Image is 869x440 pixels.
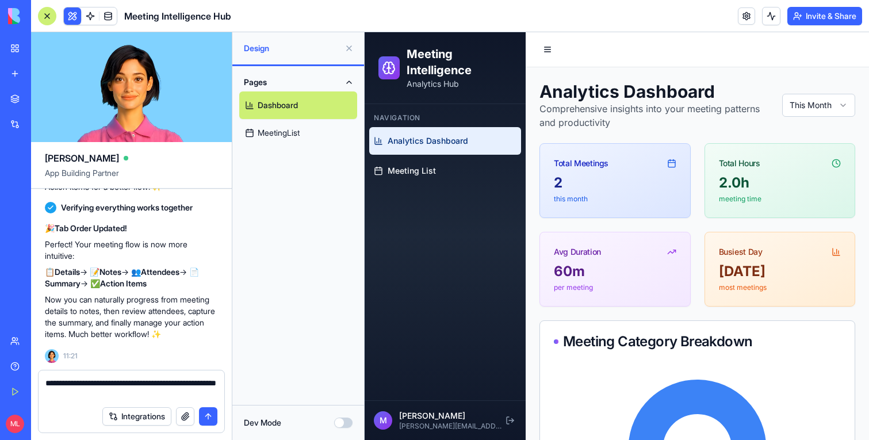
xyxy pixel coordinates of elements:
[189,125,244,137] div: Total Meetings
[45,278,81,288] strong: Summary
[102,407,171,426] button: Integrations
[239,73,357,91] button: Pages
[354,125,396,137] div: Total Hours
[787,7,862,25] button: Invite & Share
[239,119,357,147] a: MeetingList
[244,417,281,428] label: Dev Mode
[42,14,147,46] h1: Meeting Intelligence
[45,239,218,262] p: Perfect! Your meeting flow is now more intuitive:
[61,202,193,213] span: Verifying everything works together
[354,162,477,171] p: meeting time
[189,251,312,260] p: per meeting
[55,223,127,233] strong: Tab Order Updated!
[55,267,80,277] strong: Details
[189,214,236,225] div: Avg Duration
[23,133,71,144] span: Meeting List
[5,76,156,95] div: Navigation
[45,151,119,165] span: [PERSON_NAME]
[189,141,312,160] div: 2
[175,70,408,97] p: Comprehensive insights into your meeting patterns and productivity
[354,230,477,248] div: [DATE]
[354,214,398,225] div: Busiest Day
[244,43,340,54] span: Design
[9,379,28,397] div: M
[175,49,408,70] h1: Analytics Dashboard
[124,9,231,23] span: Meeting Intelligence Hub
[42,46,147,58] p: Analytics Hub
[99,267,121,277] strong: Notes
[23,103,104,114] span: Analytics Dashboard
[63,351,78,361] span: 11:21
[100,278,147,288] strong: Action Items
[189,162,312,171] p: this month
[45,294,218,340] p: Now you can naturally progress from meeting details to notes, then review attendees, capture the ...
[5,95,156,123] a: Analytics Dashboard
[141,267,179,277] strong: Attendees
[45,266,218,289] p: 📋 → 📝 → 👥 → 📄 → ✅
[354,141,477,160] div: 2.0 h
[45,223,218,234] p: 🎉
[189,230,312,248] div: 60 m
[35,389,140,399] p: [PERSON_NAME][EMAIL_ADDRESS][DOMAIN_NAME]
[239,91,357,119] a: Dashboard
[6,415,24,433] span: ML
[5,125,156,152] a: Meeting List
[45,167,218,188] span: App Building Partner
[354,251,477,260] p: most meetings
[35,378,140,389] p: [PERSON_NAME]
[189,303,476,316] div: Meeting Category Breakdown
[8,8,79,24] img: logo
[45,349,59,363] img: Ella_00000_wcx2te.png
